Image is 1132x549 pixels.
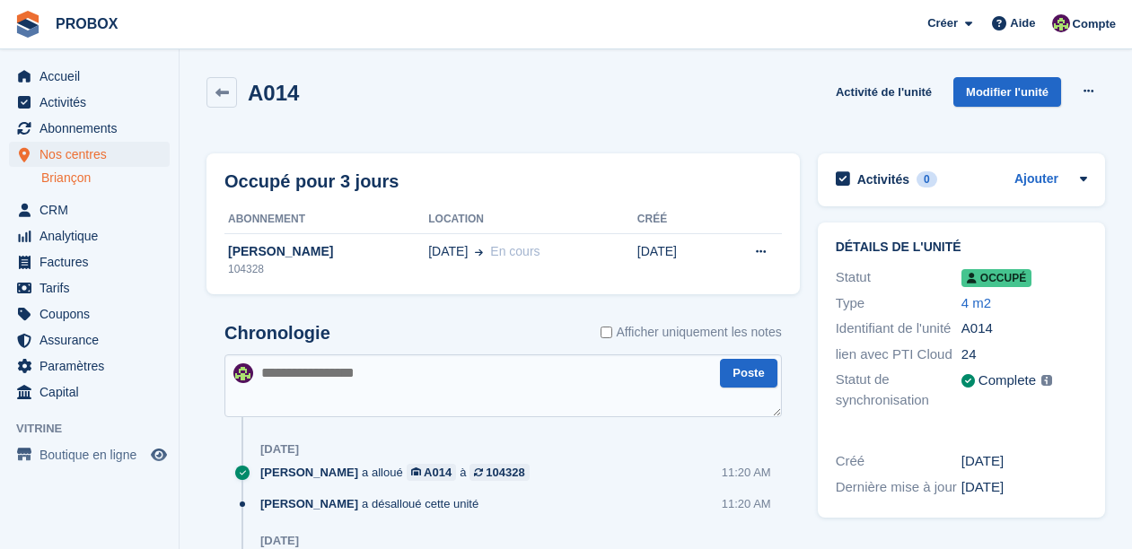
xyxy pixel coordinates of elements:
label: Afficher uniquement les notes [601,323,781,342]
a: Briançon [41,170,170,187]
span: Occupé [961,269,1031,287]
div: 0 [917,171,937,187]
div: [DATE] [961,477,1087,498]
a: menu [9,197,170,222]
a: 104328 [469,464,529,481]
a: menu [9,275,170,301]
span: CRM [39,197,147,222]
div: 104328 [224,261,428,277]
a: menu [9,223,170,248]
span: Capital [39,379,147,405]
img: Jackson Collins [1052,14,1070,32]
span: [PERSON_NAME] [260,495,358,512]
th: Créé [637,205,711,234]
a: Ajouter [1014,170,1058,190]
div: Complete [978,370,1036,391]
span: Compte [1073,15,1116,33]
div: 11:20 AM [722,464,771,481]
div: 11:20 AM [722,495,771,512]
img: stora-icon-8386f47178a22dfd0bd8f6a31ec36ba5ce8667c1dd55bd0f319d3a0aa187defe.svg [14,11,41,38]
a: menu [9,90,170,115]
div: Statut de synchronisation [836,370,961,410]
div: Type [836,293,961,314]
span: Boutique en ligne [39,442,147,467]
th: Abonnement [224,205,428,234]
span: Activités [39,90,147,115]
input: Afficher uniquement les notes [601,323,612,342]
span: Paramètres [39,353,147,379]
div: [DATE] [260,442,299,457]
div: Identifiant de l'unité [836,318,961,339]
div: a alloué à [260,464,539,481]
h2: A014 [248,81,299,105]
a: Modifier l'unité [953,77,1061,107]
a: Boutique d'aperçu [148,444,170,466]
span: Coupons [39,301,147,327]
div: a désalloué cette unité [260,495,487,512]
a: menu [9,301,170,327]
div: lien avec PTI Cloud [836,344,961,365]
div: 104328 [486,464,524,481]
a: Activité de l'unité [829,77,939,107]
div: Créé [836,451,961,472]
a: menu [9,64,170,89]
h2: Occupé pour 3 jours [224,168,399,195]
th: Location [428,205,637,234]
h2: Détails de l'unité [836,240,1087,255]
div: Statut [836,267,961,288]
span: Vitrine [16,420,179,438]
span: Analytique [39,223,147,248]
span: Abonnements [39,116,147,141]
div: A014 [961,318,1087,339]
a: menu [9,142,170,167]
div: 24 [961,344,1087,365]
span: Tarifs [39,275,147,301]
span: Factures [39,249,147,274]
span: [DATE] [428,242,468,261]
div: Dernière mise à jour [836,477,961,498]
a: menu [9,379,170,405]
img: Jackson Collins [233,363,253,383]
a: 4 m2 [961,295,991,310]
div: [DATE] [961,451,1087,472]
div: [DATE] [260,534,299,548]
a: menu [9,353,170,379]
a: menu [9,442,170,467]
h2: Chronologie [224,323,330,344]
a: menu [9,249,170,274]
a: PROBOX [48,9,125,39]
span: Nos centres [39,142,147,167]
td: [DATE] [637,233,711,287]
span: Aide [1010,14,1035,32]
div: A014 [424,464,452,481]
span: Assurance [39,327,147,353]
span: Créer [927,14,958,32]
a: menu [9,116,170,141]
button: Poste [720,359,777,388]
a: A014 [407,464,457,481]
div: [PERSON_NAME] [224,242,428,261]
a: menu [9,327,170,353]
span: [PERSON_NAME] [260,464,358,481]
img: icon-info-grey-7440780725fd019a000dd9b08b2336e03edf1995a4989e88bcd33f0948082b44.svg [1041,375,1052,386]
span: Accueil [39,64,147,89]
h2: Activités [857,171,909,187]
span: En cours [490,244,540,258]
